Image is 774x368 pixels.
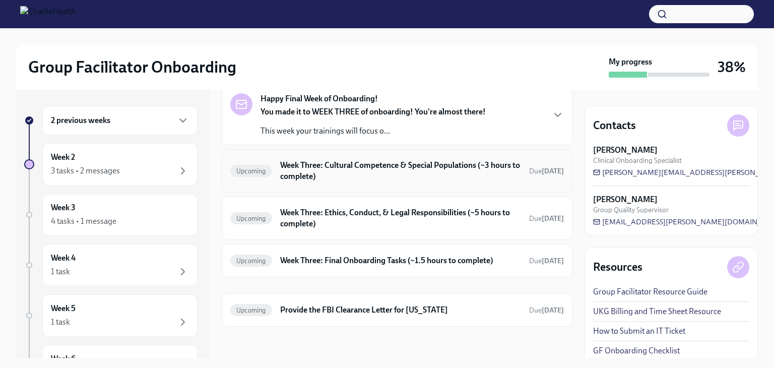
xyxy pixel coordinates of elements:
[261,126,486,137] p: This week your trainings will focus o...
[280,255,521,266] h6: Week Three: Final Onboarding Tasks (~1.5 hours to complete)
[593,145,658,156] strong: [PERSON_NAME]
[529,257,564,265] span: Due
[230,205,564,231] a: UpcomingWeek Three: Ethics, Conduct, & Legal Responsibilities (~5 hours to complete)Due[DATE]
[51,216,116,227] div: 4 tasks • 1 message
[51,115,110,126] h6: 2 previous weeks
[542,214,564,223] strong: [DATE]
[542,167,564,175] strong: [DATE]
[230,158,564,184] a: UpcomingWeek Three: Cultural Competence & Special Populations (~3 hours to complete)Due[DATE]
[529,167,564,175] span: Due
[261,107,486,116] strong: You made it to WEEK THREE of onboarding! You're almost there!
[51,202,76,213] h6: Week 3
[51,152,75,163] h6: Week 2
[529,305,564,315] span: September 9th, 2025 10:00
[20,6,76,22] img: CharlieHealth
[51,317,70,328] div: 1 task
[280,304,521,316] h6: Provide the FBI Clearance Letter for [US_STATE]
[593,260,642,275] h4: Resources
[230,167,272,175] span: Upcoming
[230,306,272,314] span: Upcoming
[24,194,198,236] a: Week 34 tasks • 1 message
[542,306,564,315] strong: [DATE]
[593,345,680,356] a: GF Onboarding Checklist
[593,306,721,317] a: UKG Billing and Time Sheet Resource
[230,302,564,318] a: UpcomingProvide the FBI Clearance Letter for [US_STATE]Due[DATE]
[280,160,521,182] h6: Week Three: Cultural Competence & Special Populations (~3 hours to complete)
[51,303,76,314] h6: Week 5
[230,215,272,222] span: Upcoming
[51,353,76,364] h6: Week 6
[24,244,198,286] a: Week 41 task
[42,106,198,135] div: 2 previous weeks
[593,156,682,165] span: Clinical Onboarding Specialist
[261,93,378,104] strong: Happy Final Week of Onboarding!
[529,214,564,223] span: August 25th, 2025 10:00
[28,57,236,77] h2: Group Facilitator Onboarding
[593,326,685,337] a: How to Submit an IT Ticket
[24,294,198,337] a: Week 51 task
[529,214,564,223] span: Due
[230,257,272,265] span: Upcoming
[593,286,707,297] a: Group Facilitator Resource Guide
[280,207,521,229] h6: Week Three: Ethics, Conduct, & Legal Responsibilities (~5 hours to complete)
[51,165,120,176] div: 3 tasks • 2 messages
[542,257,564,265] strong: [DATE]
[529,256,564,266] span: August 23rd, 2025 10:00
[51,266,70,277] div: 1 task
[51,253,76,264] h6: Week 4
[593,194,658,205] strong: [PERSON_NAME]
[593,205,669,215] span: Group Quality Supervisor
[24,143,198,186] a: Week 23 tasks • 2 messages
[529,166,564,176] span: August 25th, 2025 10:00
[529,306,564,315] span: Due
[718,58,746,76] h3: 38%
[609,56,652,68] strong: My progress
[230,253,564,269] a: UpcomingWeek Three: Final Onboarding Tasks (~1.5 hours to complete)Due[DATE]
[593,118,636,133] h4: Contacts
